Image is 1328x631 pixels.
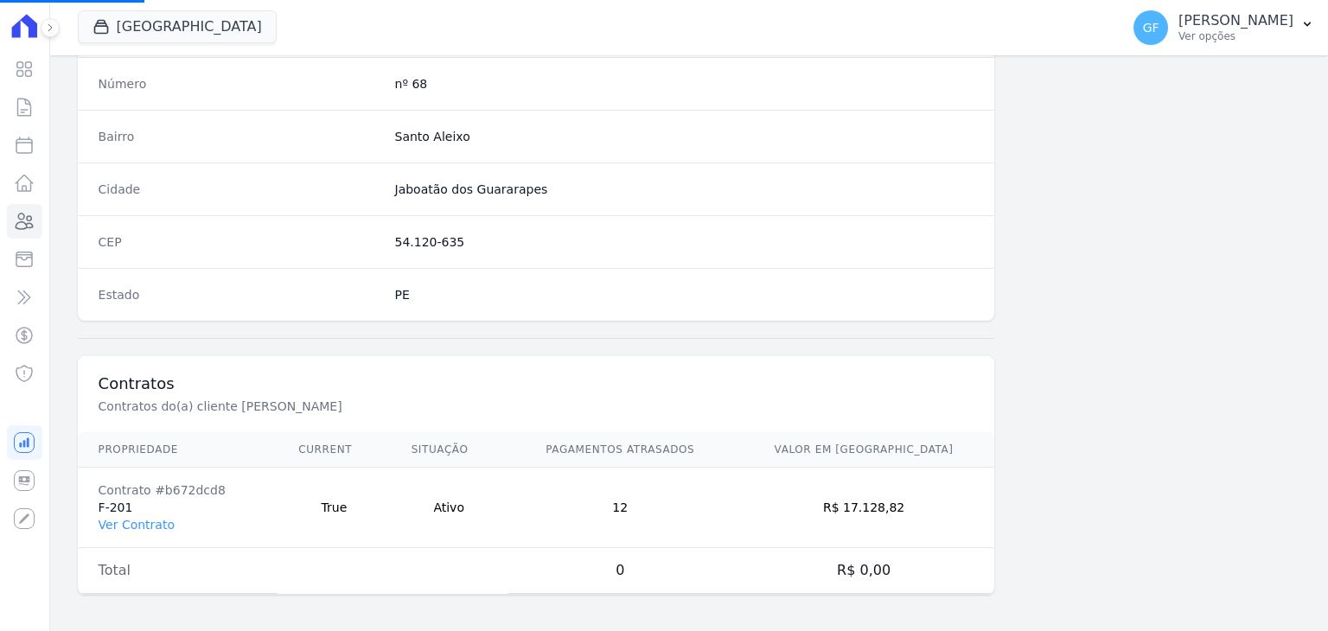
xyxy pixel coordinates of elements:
[99,373,974,394] h3: Contratos
[395,286,974,303] dd: PE
[78,548,278,594] td: Total
[395,181,974,198] dd: Jaboatão dos Guararapes
[733,468,995,548] td: R$ 17.128,82
[99,398,680,415] p: Contratos do(a) cliente [PERSON_NAME]
[1178,12,1293,29] p: [PERSON_NAME]
[78,10,277,43] button: [GEOGRAPHIC_DATA]
[99,181,381,198] dt: Cidade
[99,75,381,92] dt: Número
[733,432,995,468] th: Valor em [GEOGRAPHIC_DATA]
[99,286,381,303] dt: Estado
[508,548,733,594] td: 0
[278,468,390,548] td: True
[78,432,278,468] th: Propriedade
[1178,29,1293,43] p: Ver opções
[733,548,995,594] td: R$ 0,00
[508,432,733,468] th: Pagamentos Atrasados
[99,128,381,145] dt: Bairro
[391,432,508,468] th: Situação
[99,518,175,532] a: Ver Contrato
[1120,3,1328,52] button: GF [PERSON_NAME] Ver opções
[508,468,733,548] td: 12
[1143,22,1159,34] span: GF
[395,75,974,92] dd: nº 68
[391,468,508,548] td: Ativo
[99,481,258,499] div: Contrato #b672dcd8
[99,233,381,251] dt: CEP
[395,233,974,251] dd: 54.120-635
[78,468,278,548] td: F-201
[278,432,390,468] th: Current
[395,128,974,145] dd: Santo Aleixo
